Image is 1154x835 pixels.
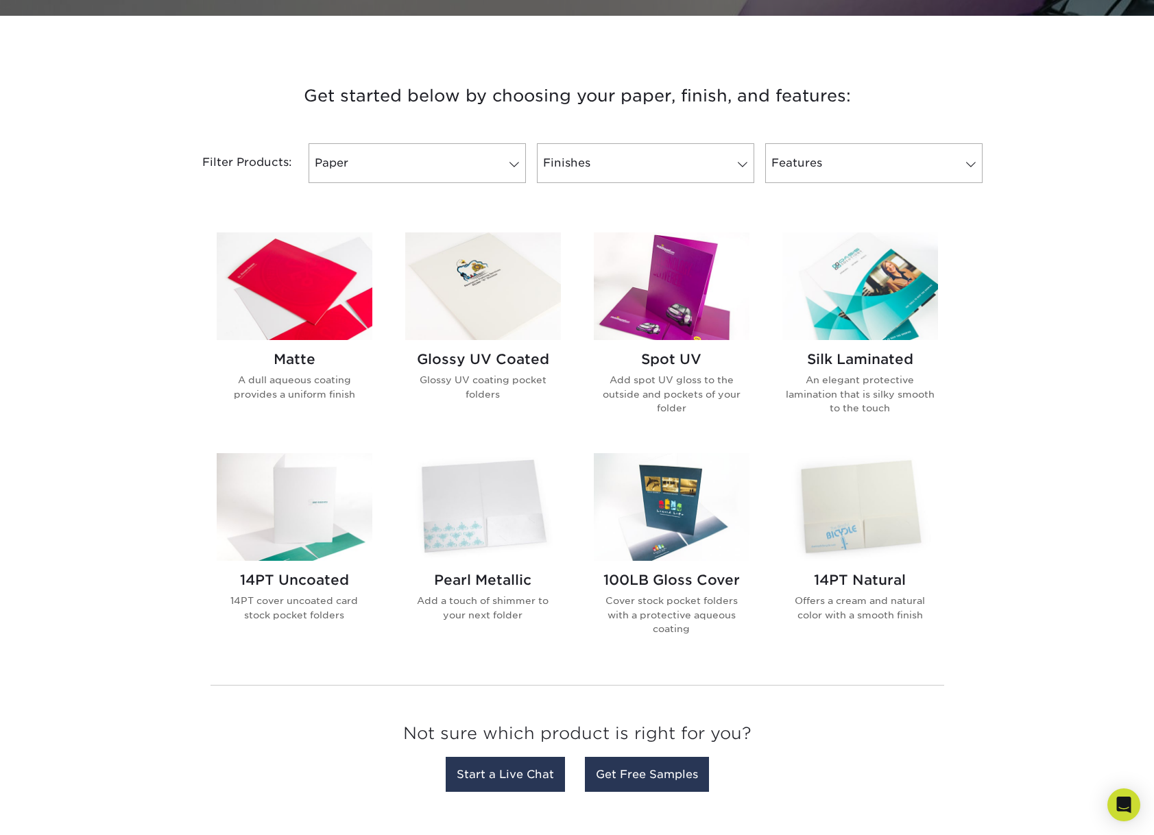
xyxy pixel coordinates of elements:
h2: 14PT Uncoated [217,572,372,588]
div: Filter Products: [166,143,303,183]
h2: Matte [217,351,372,367]
img: Glossy UV Coated Presentation Folders [405,232,561,340]
img: 14PT Natural Presentation Folders [782,453,938,561]
h2: 100LB Gloss Cover [594,572,749,588]
p: Offers a cream and natural color with a smooth finish [782,594,938,622]
p: An elegant protective lamination that is silky smooth to the touch [782,373,938,415]
a: Glossy UV Coated Presentation Folders Glossy UV Coated Glossy UV coating pocket folders [405,232,561,437]
p: Add a touch of shimmer to your next folder [405,594,561,622]
p: A dull aqueous coating provides a uniform finish [217,373,372,401]
h2: Silk Laminated [782,351,938,367]
a: Matte Presentation Folders Matte A dull aqueous coating provides a uniform finish [217,232,372,437]
p: Glossy UV coating pocket folders [405,373,561,401]
iframe: Google Customer Reviews [3,793,117,830]
h2: Glossy UV Coated [405,351,561,367]
img: 14PT Uncoated Presentation Folders [217,453,372,561]
a: Spot UV Presentation Folders Spot UV Add spot UV gloss to the outside and pockets of your folder [594,232,749,437]
a: Paper [309,143,526,183]
a: Features [765,143,983,183]
a: 14PT Uncoated Presentation Folders 14PT Uncoated 14PT cover uncoated card stock pocket folders [217,453,372,657]
a: Start a Live Chat [446,757,565,792]
a: Finishes [537,143,754,183]
p: Add spot UV gloss to the outside and pockets of your folder [594,373,749,415]
p: Cover stock pocket folders with a protective aqueous coating [594,594,749,636]
h2: 14PT Natural [782,572,938,588]
h2: Pearl Metallic [405,572,561,588]
a: Get Free Samples [585,757,709,792]
a: 100LB Gloss Cover Presentation Folders 100LB Gloss Cover Cover stock pocket folders with a protec... [594,453,749,657]
a: Silk Laminated Presentation Folders Silk Laminated An elegant protective lamination that is silky... [782,232,938,437]
a: Pearl Metallic Presentation Folders Pearl Metallic Add a touch of shimmer to your next folder [405,453,561,657]
img: 100LB Gloss Cover Presentation Folders [594,453,749,561]
h2: Spot UV [594,351,749,367]
img: Matte Presentation Folders [217,232,372,340]
img: Spot UV Presentation Folders [594,232,749,340]
p: 14PT cover uncoated card stock pocket folders [217,594,372,622]
h3: Not sure which product is right for you? [211,713,944,760]
img: Pearl Metallic Presentation Folders [405,453,561,561]
img: Silk Laminated Presentation Folders [782,232,938,340]
div: Open Intercom Messenger [1107,788,1140,821]
a: 14PT Natural Presentation Folders 14PT Natural Offers a cream and natural color with a smooth finish [782,453,938,657]
h3: Get started below by choosing your paper, finish, and features: [176,65,978,127]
